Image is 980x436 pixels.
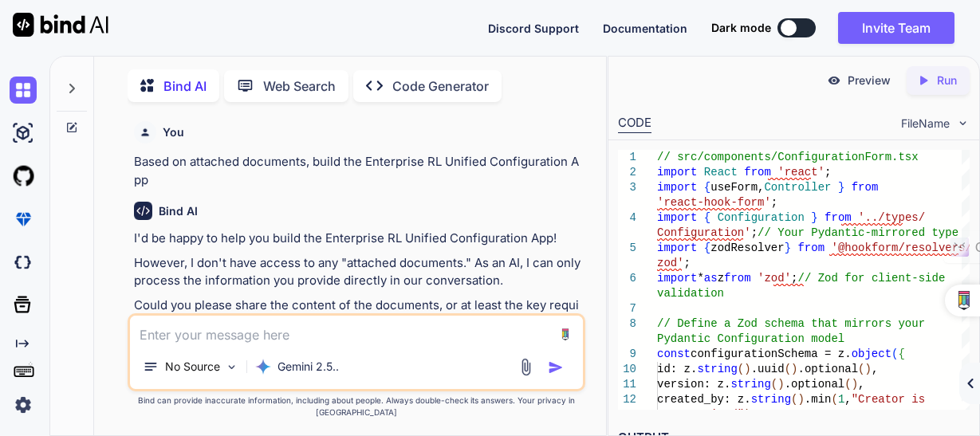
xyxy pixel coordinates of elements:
[838,393,844,406] span: 1
[10,206,37,233] img: premium
[937,73,957,88] p: Run
[704,211,710,224] span: {
[13,13,108,37] img: Bind AI
[858,363,864,375] span: (
[657,287,724,300] span: validation
[657,196,771,209] span: 'react-hook-form'
[488,20,579,37] button: Discord Support
[225,360,238,374] img: Pick Models
[159,203,198,219] h6: Bind AI
[852,378,858,391] span: )
[777,378,784,391] span: )
[858,378,864,391] span: ,
[744,166,771,179] span: from
[548,359,564,375] img: icon
[891,348,898,360] span: (
[785,378,845,391] span: .optional
[805,393,832,406] span: .min
[791,363,797,375] span: )
[956,116,970,130] img: chevron down
[798,363,859,375] span: .optional
[618,210,636,226] div: 4
[704,242,710,254] span: {
[798,393,805,406] span: )
[838,181,844,194] span: }
[811,211,817,224] span: }
[825,211,852,224] span: from
[832,242,972,254] span: '@hookform/resolvers/
[758,272,791,285] span: 'zod'
[657,242,697,254] span: import
[618,316,636,332] div: 8
[827,73,841,88] img: preview
[899,348,905,360] span: {
[134,230,581,248] p: I'd be happy to help you build the Enterprise RL Unified Configuration App!
[751,393,791,406] span: string
[10,163,37,190] img: githubLight
[791,393,797,406] span: (
[657,257,684,269] span: zod'
[657,211,697,224] span: import
[771,378,777,391] span: (
[517,358,535,376] img: attachment
[858,211,925,224] span: '../types/
[777,166,825,179] span: 'react'
[744,363,750,375] span: )
[738,363,744,375] span: (
[852,348,891,360] span: object
[698,363,738,375] span: string
[844,393,851,406] span: ,
[785,242,791,254] span: }
[798,272,946,285] span: // Zod for client-side
[10,391,37,418] img: settings
[163,124,184,140] h6: You
[684,408,745,421] span: required"
[657,363,697,375] span: id: z.
[791,272,797,285] span: ;
[263,77,336,96] p: Web Search
[618,241,636,256] div: 5
[758,226,958,239] span: // Your Pydantic-mirrored type
[751,226,758,239] span: ;
[901,116,950,132] span: FileName
[277,359,339,375] p: Gemini 2.5..
[785,363,791,375] span: (
[751,408,758,421] span: ,
[657,378,730,391] span: version: z.
[163,77,207,96] p: Bind AI
[392,77,489,96] p: Code Generator
[134,297,581,351] p: Could you please share the content of the documents, or at least the key requirements, specificat...
[657,393,751,406] span: created_by: z.
[825,166,831,179] span: ;
[744,408,750,421] span: )
[718,272,724,285] span: z
[657,272,697,285] span: import
[872,363,878,375] span: ,
[710,181,764,194] span: useForm,
[603,20,687,37] button: Documentation
[684,257,691,269] span: ;
[704,272,718,285] span: as
[657,166,697,179] span: import
[10,120,37,147] img: ai-studio
[657,226,751,239] span: Configuration'
[704,181,710,194] span: {
[618,377,636,392] div: 11
[798,242,825,254] span: from
[134,153,581,189] p: Based on attached documents, build the Enterprise RL Unified Configuration App
[618,165,636,180] div: 2
[618,150,636,165] div: 1
[751,363,785,375] span: .uuid
[848,73,891,88] p: Preview
[10,77,37,104] img: chat
[488,22,579,35] span: Discord Support
[771,196,777,209] span: ;
[618,362,636,377] div: 10
[704,166,738,179] span: React
[657,151,919,163] span: // src/components/ConfigurationForm.tsx
[10,249,37,276] img: darkCloudIdeIcon
[165,359,220,375] p: No Source
[128,395,584,418] p: Bind can provide inaccurate information, including about people. Always double-check its answers....
[134,254,581,290] p: However, I don't have access to any "attached documents." As an AI, I can only process the inform...
[832,393,838,406] span: (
